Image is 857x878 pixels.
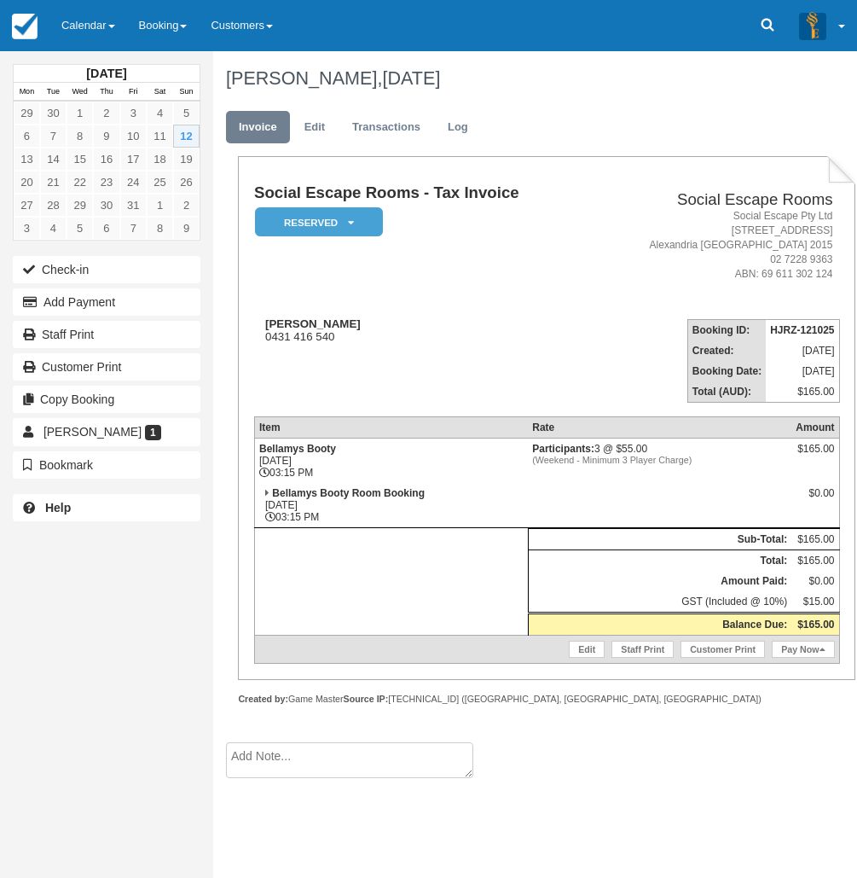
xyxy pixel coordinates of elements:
a: 1 [147,194,173,217]
span: [DATE] [382,67,440,89]
strong: HJRZ-121025 [770,324,834,336]
a: 31 [120,194,147,217]
td: $165.00 [791,550,839,572]
a: Pay Now [772,641,834,658]
h1: Social Escape Rooms - Tax Invoice [254,184,590,202]
span: 1 [145,425,161,440]
a: 26 [173,171,200,194]
a: [PERSON_NAME] 1 [13,418,200,445]
div: $0.00 [796,487,834,513]
a: 7 [120,217,147,240]
a: 18 [147,148,173,171]
td: 3 @ $55.00 [528,439,791,484]
div: 0431 416 540 [254,317,590,343]
th: Sub-Total: [528,529,791,550]
td: $15.00 [791,591,839,613]
td: $0.00 [791,571,839,591]
a: Transactions [339,111,433,144]
button: Check-in [13,256,200,283]
a: 24 [120,171,147,194]
a: 20 [14,171,40,194]
th: Sat [147,83,173,102]
a: Help [13,494,200,521]
a: 10 [120,125,147,148]
th: Total (AUD): [687,381,766,403]
a: 9 [173,217,200,240]
a: 8 [147,217,173,240]
td: [DATE] 03:15 PM [254,483,528,528]
a: 5 [173,102,200,125]
a: 1 [67,102,93,125]
a: 2 [93,102,119,125]
strong: Bellamys Booty Room Booking [272,487,425,499]
a: 22 [67,171,93,194]
th: Amount [791,417,839,439]
a: Staff Print [611,641,674,658]
a: 29 [67,194,93,217]
a: 6 [93,217,119,240]
span: [PERSON_NAME] [43,425,142,439]
div: Game Master [TECHNICAL_ID] ([GEOGRAPHIC_DATA], [GEOGRAPHIC_DATA], [GEOGRAPHIC_DATA]) [238,693,855,706]
a: Log [435,111,481,144]
a: 15 [67,148,93,171]
a: 14 [40,148,67,171]
th: Item [254,417,528,439]
th: Wed [67,83,93,102]
a: Invoice [226,111,290,144]
a: Reserved [254,206,377,238]
th: Booking ID: [687,320,766,341]
strong: Source IP: [344,694,389,704]
a: Customer Print [680,641,765,658]
a: 13 [14,148,40,171]
strong: [DATE] [86,67,126,80]
a: 28 [40,194,67,217]
a: 30 [93,194,119,217]
button: Copy Booking [13,386,200,413]
a: 27 [14,194,40,217]
a: 2 [173,194,200,217]
th: Thu [93,83,119,102]
td: GST (Included @ 10%) [528,591,791,613]
th: Amount Paid: [528,571,791,591]
th: Sun [173,83,200,102]
strong: Participants [532,443,594,455]
button: Bookmark [13,451,200,479]
a: 29 [14,102,40,125]
strong: Created by: [238,694,288,704]
a: 8 [67,125,93,148]
a: 11 [147,125,173,148]
img: A3 [799,12,826,39]
th: Created: [687,340,766,361]
div: $165.00 [796,443,834,468]
a: Customer Print [13,353,200,381]
a: 12 [173,125,200,148]
em: (Weekend - Minimum 3 Player Charge) [532,455,787,465]
a: 3 [14,217,40,240]
a: Edit [569,641,605,658]
h1: [PERSON_NAME], [226,68,843,89]
a: 23 [93,171,119,194]
td: $165.00 [766,381,839,403]
strong: Bellamys Booty [259,443,336,455]
th: Mon [14,83,40,102]
th: Total: [528,550,791,572]
address: Social Escape Pty Ltd [STREET_ADDRESS] Alexandria [GEOGRAPHIC_DATA] 2015 02 7228 9363 ABN: 69 611... [597,209,833,282]
a: 5 [67,217,93,240]
a: 25 [147,171,173,194]
a: Staff Print [13,321,200,348]
a: 21 [40,171,67,194]
h2: Social Escape Rooms [597,191,833,209]
a: Edit [292,111,338,144]
strong: [PERSON_NAME] [265,317,361,330]
a: 30 [40,102,67,125]
th: Fri [120,83,147,102]
th: Booking Date: [687,361,766,381]
img: checkfront-main-nav-mini-logo.png [12,14,38,39]
td: $165.00 [791,529,839,550]
a: 17 [120,148,147,171]
button: Add Payment [13,288,200,316]
a: 9 [93,125,119,148]
a: 16 [93,148,119,171]
a: 4 [40,217,67,240]
a: 3 [120,102,147,125]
